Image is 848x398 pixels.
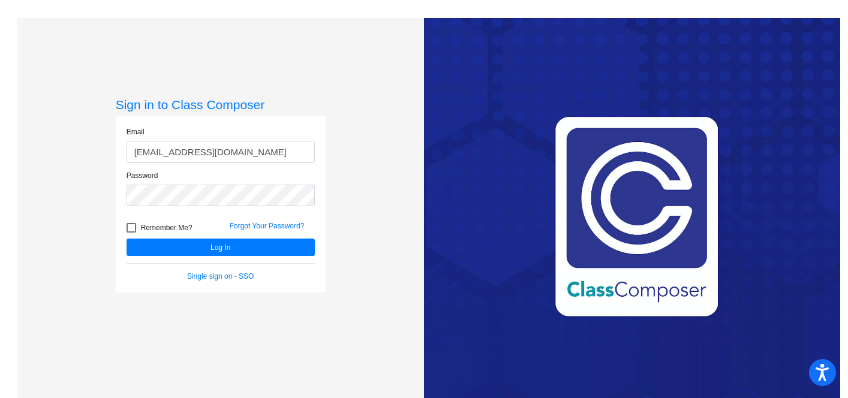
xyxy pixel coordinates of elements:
[127,239,315,256] button: Log In
[187,272,254,281] a: Single sign on - SSO
[127,126,145,137] label: Email
[230,222,305,230] a: Forgot Your Password?
[141,221,193,235] span: Remember Me?
[127,170,158,181] label: Password
[116,97,326,112] h3: Sign in to Class Composer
